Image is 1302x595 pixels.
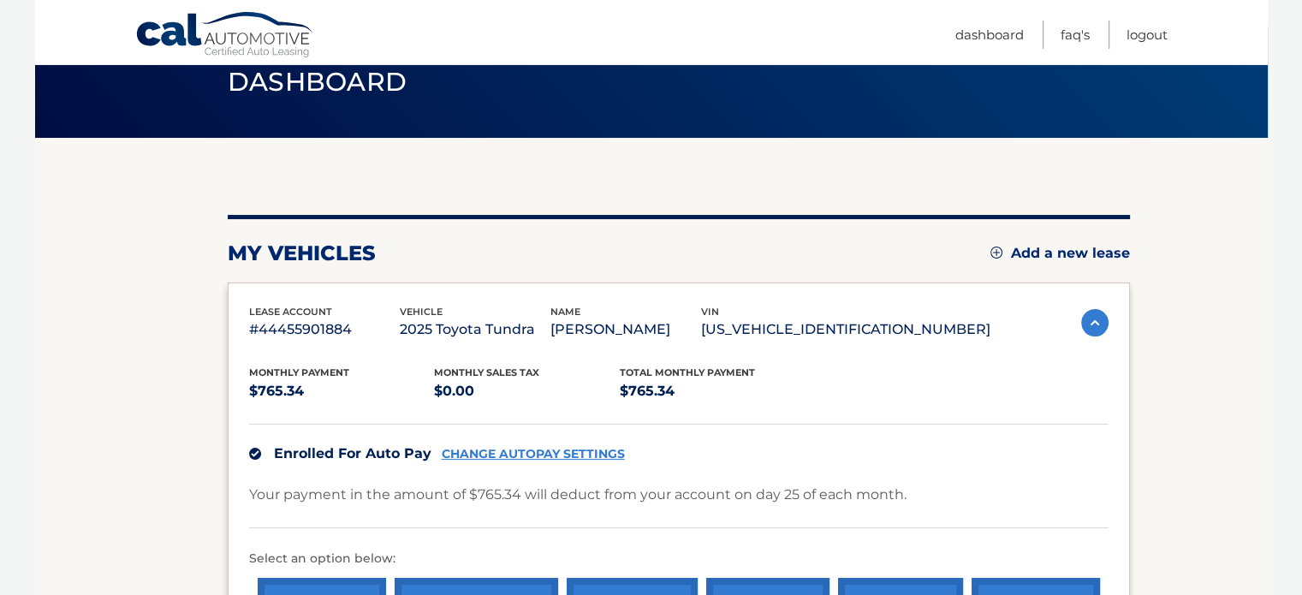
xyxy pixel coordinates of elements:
p: Select an option below: [249,549,1109,569]
a: FAQ's [1061,21,1090,49]
p: #44455901884 [249,318,400,342]
a: Add a new lease [990,245,1130,262]
span: name [550,306,580,318]
span: Dashboard [228,66,407,98]
img: accordion-active.svg [1081,309,1109,336]
a: Dashboard [955,21,1024,49]
img: add.svg [990,247,1002,259]
p: [US_VEHICLE_IDENTIFICATION_NUMBER] [701,318,990,342]
span: vin [701,306,719,318]
span: Total Monthly Payment [620,366,755,378]
a: CHANGE AUTOPAY SETTINGS [442,447,625,461]
h2: my vehicles [228,241,376,266]
p: $765.34 [249,379,435,403]
a: Logout [1127,21,1168,49]
p: 2025 Toyota Tundra [400,318,550,342]
p: [PERSON_NAME] [550,318,701,342]
span: vehicle [400,306,443,318]
span: lease account [249,306,332,318]
p: Your payment in the amount of $765.34 will deduct from your account on day 25 of each month. [249,483,907,507]
span: Enrolled For Auto Pay [274,445,431,461]
img: check.svg [249,448,261,460]
span: Monthly sales Tax [434,366,539,378]
a: Cal Automotive [135,11,315,61]
p: $765.34 [620,379,806,403]
p: $0.00 [434,379,620,403]
span: Monthly Payment [249,366,349,378]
